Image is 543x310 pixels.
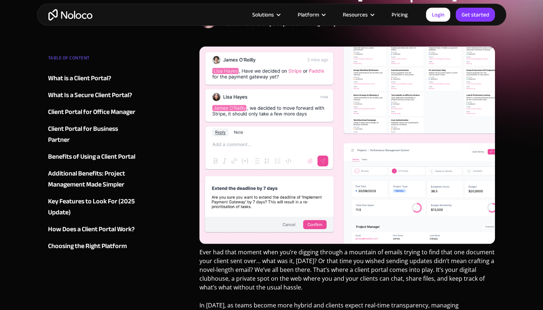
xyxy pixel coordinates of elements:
div: Platform [289,10,334,19]
div: Resources [334,10,382,19]
a: Additional Benefits: Project Management Made Simpler [48,168,137,190]
div: Solutions [252,10,274,19]
div: TABLE OF CONTENT [48,52,137,67]
a: Pricing [382,10,417,19]
a: home [48,9,92,21]
a: How Does a Client Portal Work? [48,224,137,235]
a: Choosing the Right Platform [48,241,137,252]
p: Ever had that moment when you’re digging through a mountain of emails trying to find that one doc... [199,248,495,297]
div: What is a Client Portal? [48,73,111,84]
a: Key Features to Look For (2025 Update) [48,196,137,218]
div: Platform [298,10,319,19]
a: What Is a Secure Client Portal? [48,90,137,101]
div: Solutions [243,10,289,19]
div: Resources [343,10,368,19]
a: Benefits of Using a Client Portal [48,151,137,162]
a: Get started [456,8,495,22]
div: Client Portal for Office Manager [48,107,135,118]
div: Choosing the Right Platform [48,241,127,252]
a: Client Portal for Office Manager [48,107,137,118]
a: Client Portal for Business Partner [48,123,137,145]
div: Benefits of Using a Client Portal [48,151,135,162]
a: Login [426,8,450,22]
div: What Is a Secure Client Portal? [48,90,132,101]
div: How Does a Client Portal Work? [48,224,135,235]
a: What is a Client Portal? [48,73,137,84]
